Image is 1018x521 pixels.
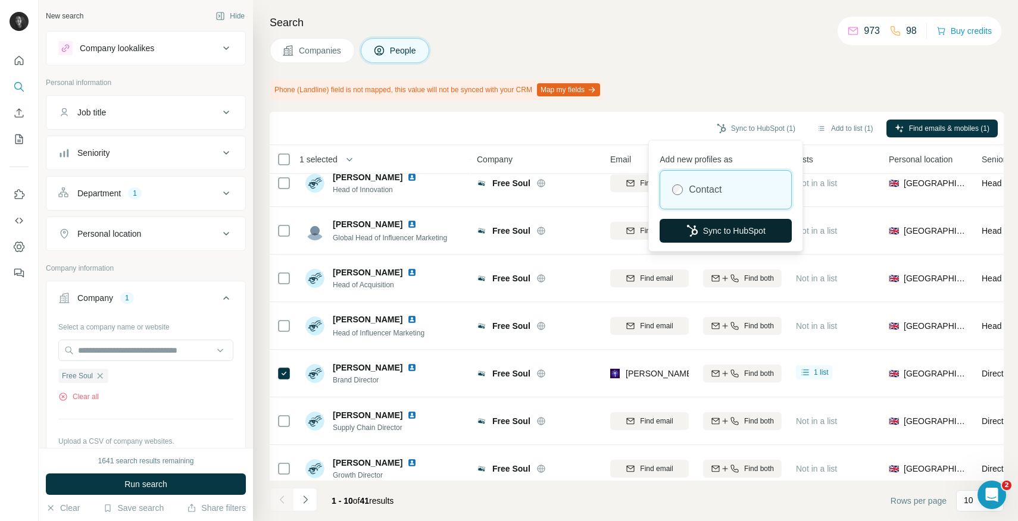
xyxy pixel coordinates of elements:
[58,447,233,457] p: Your list is private and won't be saved or shared.
[964,494,973,506] p: 10
[332,496,394,506] span: results
[904,225,967,237] span: [GEOGRAPHIC_DATA]
[77,228,141,240] div: Personal location
[640,463,673,474] span: Find email
[796,464,837,473] span: Not in a list
[62,371,93,381] span: Free Soul
[46,139,245,167] button: Seniority
[77,187,121,199] div: Department
[333,362,402,374] span: [PERSON_NAME]
[10,128,29,150] button: My lists
[982,226,1001,236] span: Head
[407,363,417,372] img: LinkedIn logo
[982,416,1011,426] span: Director
[333,218,402,230] span: [PERSON_NAME]
[660,219,792,243] button: Sync to HubSpot
[796,226,837,236] span: Not in a list
[864,24,880,38] p: 973
[477,416,486,426] img: Logo of Free Soul
[407,268,417,277] img: LinkedIn logo
[796,274,837,283] span: Not in a list
[10,236,29,258] button: Dashboard
[305,269,324,288] img: Avatar
[390,45,417,57] span: People
[904,177,967,189] span: [GEOGRAPHIC_DATA]
[744,463,774,474] span: Find both
[333,409,402,421] span: [PERSON_NAME]
[46,179,245,208] button: Department1
[982,153,1014,165] span: Seniority
[703,412,782,430] button: Find both
[904,463,967,475] span: [GEOGRAPHIC_DATA]
[640,321,673,331] span: Find email
[332,496,353,506] span: 1 - 10
[477,178,486,188] img: Logo of Free Soul
[891,495,947,507] span: Rows per page
[744,416,774,426] span: Find both
[270,80,602,100] div: Phone (Landline) field is not mapped, this value will not be synced with your CRM
[46,98,245,127] button: Job title
[333,422,421,433] span: Supply Chain Director
[333,470,421,481] span: Growth Director
[744,321,774,331] span: Find both
[689,183,722,197] label: Contact
[640,225,673,236] span: Find email
[982,369,1011,378] span: Director
[10,12,29,31] img: Avatar
[610,317,689,335] button: Find email
[46,284,245,317] button: Company1
[98,456,194,466] div: 1641 search results remaining
[492,415,530,427] span: Free Soul
[703,460,782,478] button: Find both
[610,460,689,478] button: Find email
[889,320,899,332] span: 🇬🇧
[46,77,246,88] p: Personal information
[492,272,530,284] span: Free Soul
[299,153,338,165] span: 1 selected
[610,174,689,192] button: Find email
[293,488,317,511] button: Navigate to next page
[46,34,245,62] button: Company lookalikes
[492,320,530,332] span: Free Soul
[80,42,154,54] div: Company lookalikes
[124,478,167,490] span: Run search
[537,83,600,96] button: Map my fields
[703,365,782,382] button: Find both
[10,184,29,205] button: Use Surfe on LinkedIn
[796,178,837,188] span: Not in a list
[640,273,673,284] span: Find email
[333,375,421,385] span: Brand Director
[904,368,967,379] span: [GEOGRAPHIC_DATA]
[46,263,246,274] p: Company information
[77,106,106,118] div: Job title
[333,313,402,325] span: [PERSON_NAME]
[407,458,417,467] img: LinkedIn logo
[909,123,989,134] span: Find emails & mobiles (1)
[796,321,837,331] span: Not in a list
[10,102,29,124] button: Enrich CSV
[978,481,1006,509] iframe: Intercom live chat
[477,464,486,473] img: Logo of Free Soul
[360,496,370,506] span: 41
[128,188,142,199] div: 1
[492,368,530,379] span: Free Soul
[407,410,417,420] img: LinkedIn logo
[610,222,689,240] button: Find email
[814,367,829,378] span: 1 list
[407,219,417,229] img: LinkedIn logo
[477,274,486,283] img: Logo of Free Soul
[492,177,530,189] span: Free Soul
[333,234,447,242] span: Global Head of Influencer Marketing
[796,153,813,165] span: Lists
[492,225,530,237] span: Free Soul
[906,24,917,38] p: 98
[703,317,782,335] button: Find both
[353,496,360,506] span: of
[708,120,804,137] button: Sync to HubSpot (1)
[333,280,421,290] span: Head of Acquisition
[492,463,530,475] span: Free Soul
[982,274,1001,283] span: Head
[703,269,782,287] button: Find both
[477,369,486,378] img: Logo of Free Soul
[46,11,83,21] div: New search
